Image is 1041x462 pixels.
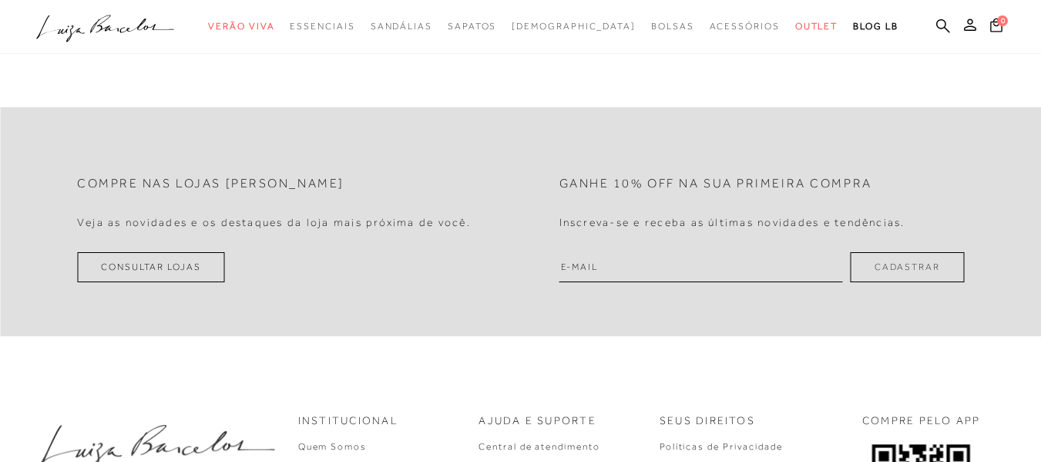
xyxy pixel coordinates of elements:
p: Institucional [298,413,398,429]
a: BLOG LB [853,12,898,41]
span: BLOG LB [853,21,898,32]
p: Seus Direitos [660,413,755,429]
a: Central de atendimento [479,441,599,452]
a: noSubCategoriesText [512,12,636,41]
span: 0 [997,15,1008,26]
a: categoryNavScreenReaderText [371,12,432,41]
span: Outlet [795,21,838,32]
a: categoryNavScreenReaderText [290,12,354,41]
input: E-mail [559,252,843,282]
p: Ajuda e Suporte [479,413,596,429]
h4: Veja as novidades e os destaques da loja mais próxima de você. [77,216,471,229]
a: Políticas de Privacidade [660,441,783,452]
a: Quem Somos [298,441,367,452]
a: categoryNavScreenReaderText [448,12,496,41]
span: Bolsas [651,21,694,32]
h2: Compre nas lojas [PERSON_NAME] [77,177,344,191]
button: Cadastrar [851,252,964,282]
button: 0 [986,17,1007,38]
span: Essenciais [290,21,354,32]
h4: Inscreva-se e receba as últimas novidades e tendências. [559,216,905,229]
p: COMPRE PELO APP [862,413,981,429]
span: Sapatos [448,21,496,32]
span: [DEMOGRAPHIC_DATA] [512,21,636,32]
a: categoryNavScreenReaderText [710,12,780,41]
span: Sandálias [371,21,432,32]
a: Consultar Lojas [77,252,225,282]
span: Acessórios [710,21,780,32]
span: Verão Viva [208,21,274,32]
h2: Ganhe 10% off na sua primeira compra [559,177,872,191]
a: categoryNavScreenReaderText [208,12,274,41]
a: categoryNavScreenReaderText [795,12,838,41]
a: categoryNavScreenReaderText [651,12,694,41]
